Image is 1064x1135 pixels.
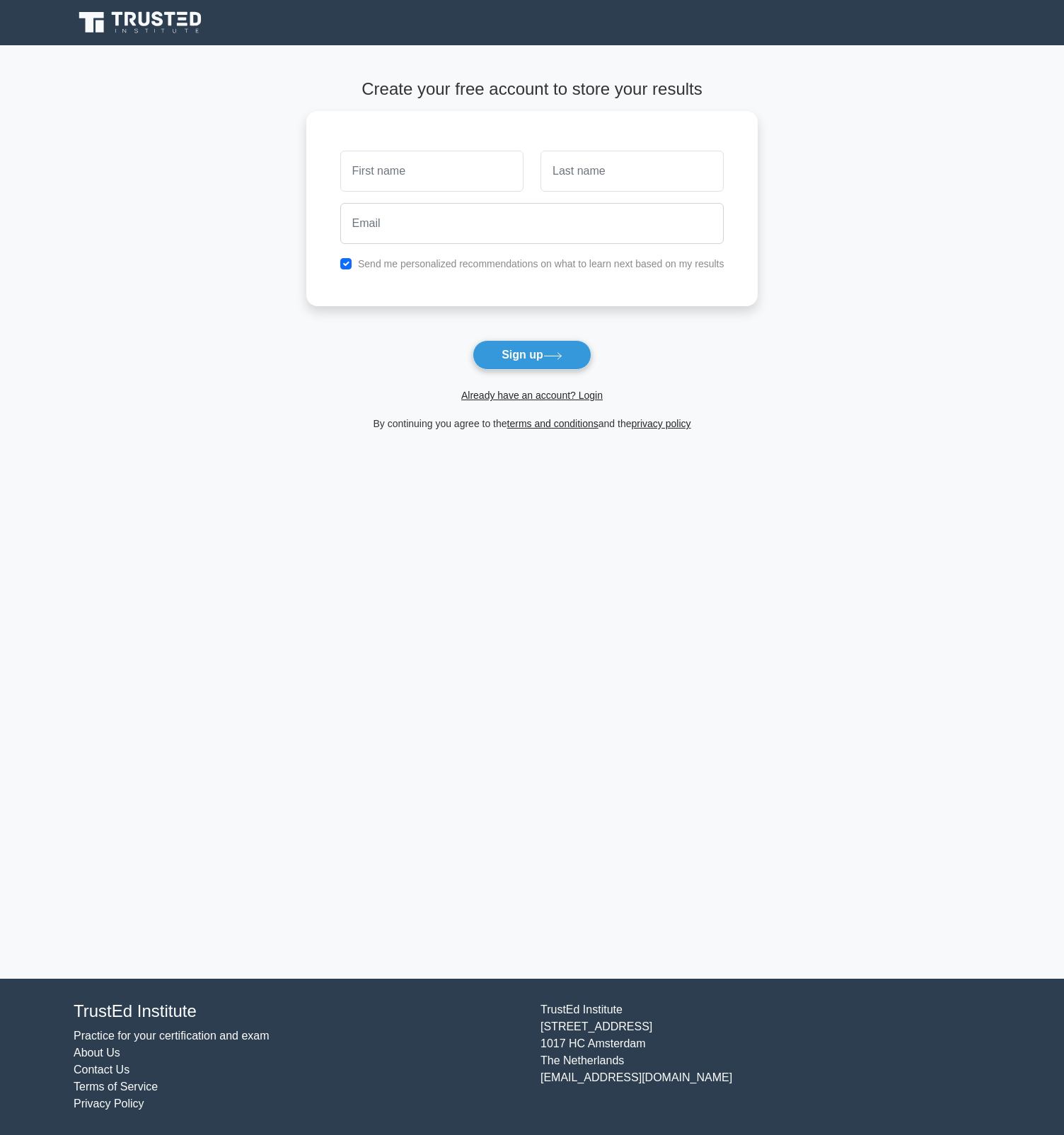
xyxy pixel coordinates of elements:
a: terms and conditions [507,418,598,429]
input: First name [340,151,524,192]
div: By continuing you agree to the and the [298,415,767,432]
button: Sign up [473,340,591,370]
a: Contact Us [74,1064,129,1076]
div: TrustEd Institute [STREET_ADDRESS] 1017 HC Amsterdam The Netherlands [EMAIL_ADDRESS][DOMAIN_NAME] [532,1001,999,1112]
a: Already have an account? Login [461,390,603,401]
a: privacy policy [632,418,691,429]
a: Privacy Policy [74,1098,144,1110]
a: Terms of Service [74,1081,158,1093]
a: Practice for your certification and exam [74,1030,270,1042]
h4: TrustEd Institute [74,1001,524,1022]
input: Email [340,203,724,244]
a: About Us [74,1047,120,1059]
input: Last name [540,151,724,192]
label: Send me personalized recommendations on what to learn next based on my results [358,258,724,269]
h4: Create your free account to store your results [306,79,758,100]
